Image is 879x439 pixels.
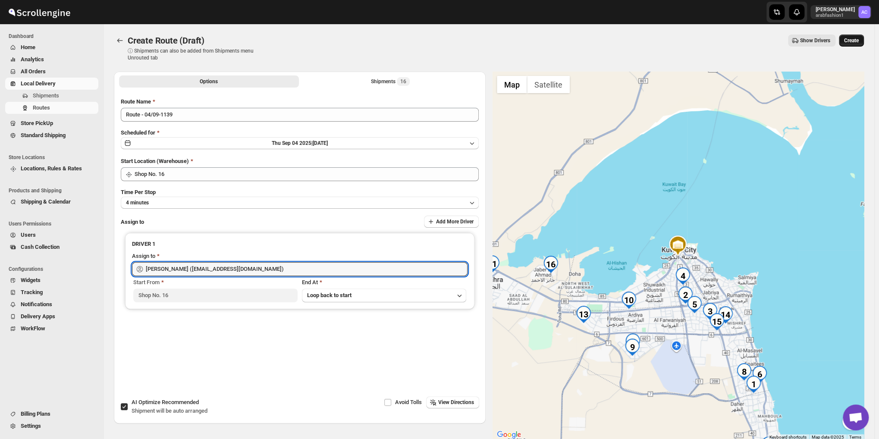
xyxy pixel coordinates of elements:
span: Assign to [121,219,144,225]
span: Route Name [121,98,151,105]
input: Eg: Bengaluru Route [121,108,479,122]
div: 6 [751,366,768,383]
span: Abizer Chikhly [858,6,870,18]
span: Settings [21,423,41,429]
p: arabfashion1 [816,13,855,18]
div: 2 [677,286,694,304]
span: [DATE] [313,140,328,146]
p: ⓘ Shipments can also be added from Shipments menu Unrouted tab [128,47,264,61]
button: Settings [5,420,98,432]
div: 11 [483,255,501,273]
span: Configurations [9,266,99,273]
span: WorkFlow [21,325,45,332]
div: 14 [717,306,734,323]
p: [PERSON_NAME] [816,6,855,13]
span: Store Locations [9,154,99,161]
span: 16 [400,78,406,85]
div: 10 [620,292,637,309]
span: Shipment will be auto arranged [132,408,207,414]
span: Shipments [33,92,59,99]
span: Store PickUp [21,120,53,126]
div: 9 [624,339,641,356]
button: Cash Collection [5,241,98,253]
button: Show street map [497,76,527,93]
span: Delivery Apps [21,313,55,320]
button: Billing Plans [5,408,98,420]
span: AI Optimize [132,399,199,405]
button: Show satellite imagery [527,76,570,93]
span: Analytics [21,56,44,63]
button: Shipments [5,90,98,102]
input: Search location [135,167,479,181]
h3: DRIVER 1 [132,240,468,248]
div: 3 [701,303,719,320]
span: Local Delivery [21,80,56,87]
button: Home [5,41,98,53]
div: 13 [575,306,592,323]
button: Notifications [5,298,98,310]
span: Standard Shipping [21,132,66,138]
span: Tracking [21,289,43,295]
button: Analytics [5,53,98,66]
span: All Orders [21,68,46,75]
span: Create Route (Draft) [128,35,204,46]
span: Create [844,37,859,44]
div: 4 [674,267,691,285]
div: 8 [735,363,753,380]
div: 5 [686,296,703,313]
span: Locations, Rules & Rates [21,165,82,172]
div: End At [302,278,466,287]
span: Show Drivers [800,37,830,44]
span: View Directions [438,399,474,406]
button: Map camera controls [842,413,860,430]
button: Show Drivers [788,34,835,47]
a: Open chat [843,405,869,430]
span: Products and Shipping [9,187,99,194]
button: Locations, Rules & Rates [5,163,98,175]
button: Loop back to start [302,288,466,302]
button: Tracking [5,286,98,298]
button: View Directions [426,396,479,408]
img: ScrollEngine [7,1,72,23]
span: Loop back to start [307,292,352,298]
span: Widgets [21,277,41,283]
button: Routes [5,102,98,114]
span: Home [21,44,35,50]
button: All Orders [5,66,98,78]
div: 15 [708,313,725,330]
span: Options [200,78,218,85]
button: Selected Shipments [301,75,480,88]
div: Shipments [371,77,410,86]
span: Start Location (Warehouse) [121,158,189,164]
button: Delivery Apps [5,310,98,323]
span: Users Permissions [9,220,99,227]
input: Search assignee [146,262,468,276]
button: 4 minutes [121,197,479,209]
div: All Route Options [114,91,486,377]
span: Cash Collection [21,244,60,250]
button: Widgets [5,274,98,286]
button: All Route Options [119,75,299,88]
button: Shipping & Calendar [5,196,98,208]
span: Thu Sep 04 2025 | [272,140,313,146]
span: Add More Driver [436,218,474,225]
button: User menu [810,5,871,19]
button: Routes [114,34,126,47]
div: 7 [624,333,641,351]
div: 1 [745,376,762,393]
span: 4 minutes [126,199,149,206]
span: Shipping & Calendar [21,198,71,205]
text: AC [861,9,867,15]
span: Billing Plans [21,411,50,417]
span: Routes [33,104,50,111]
span: Start From [133,279,160,285]
span: Time Per Stop [121,189,156,195]
div: 16 [542,256,559,273]
button: Thu Sep 04 2025|[DATE] [121,137,479,149]
button: WorkFlow [5,323,98,335]
span: Dashboard [9,33,99,40]
div: Assign to [132,252,155,260]
button: Create [839,34,864,47]
button: Users [5,229,98,241]
button: Add More Driver [424,216,479,228]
